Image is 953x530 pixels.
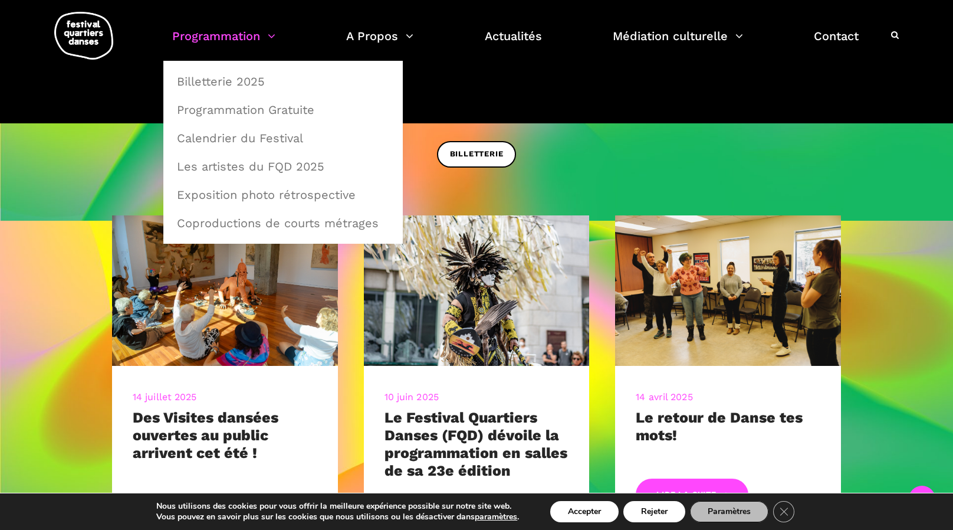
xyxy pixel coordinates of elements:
[615,215,841,366] img: CARI, 8 mars 2023-209
[170,96,396,123] a: Programmation Gratuite
[613,26,743,61] a: Médiation culturelle
[475,512,517,522] button: paramètres
[170,125,396,152] a: Calendrier du Festival
[170,68,396,95] a: Billetterie 2025
[385,391,439,403] a: 10 juin 2025
[172,26,275,61] a: Programmation
[636,391,692,403] a: 14 avril 2025
[156,501,519,512] p: Nous utilisons des cookies pour vous offrir la meilleure expérience possible sur notre site web.
[156,512,519,522] p: Vous pouvez en savoir plus sur les cookies que nous utilisons ou les désactiver dans .
[773,501,794,522] button: Close GDPR Cookie Banner
[170,181,396,208] a: Exposition photo rétrospective
[485,26,542,61] a: Actualités
[623,501,685,522] button: Rejeter
[550,501,619,522] button: Accepter
[133,409,278,462] a: Des Visites dansées ouvertes au public arrivent cet été !
[170,210,396,237] a: Coproductions de courts métrages
[636,479,748,511] a: Lire la suite
[54,12,113,60] img: logo-fqd-med
[364,215,590,366] img: R Barbara Diabo 11 crédit Romain Lorraine (30)
[133,391,197,403] a: 14 juillet 2025
[385,409,567,479] a: Le Festival Quartiers Danses (FQD) dévoile la programmation en salles de sa 23e édition
[636,409,803,444] a: Le retour de Danse tes mots!
[437,141,517,168] a: BILLETTERIE
[690,501,768,522] button: Paramètres
[112,215,338,366] img: 20240905-9595
[814,26,859,61] a: Contact
[346,26,413,61] a: A Propos
[450,148,504,161] span: BILLETTERIE
[170,153,396,180] a: Les artistes du FQD 2025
